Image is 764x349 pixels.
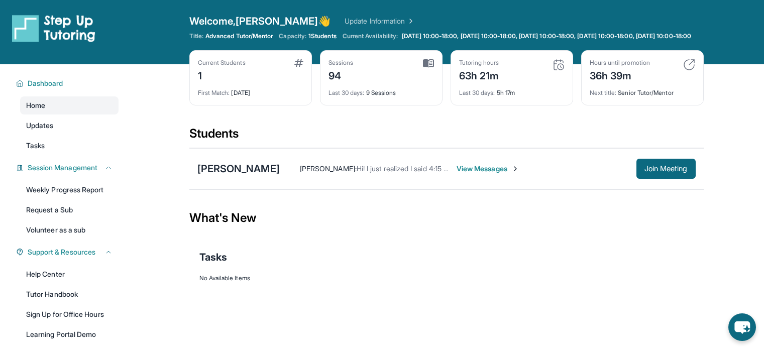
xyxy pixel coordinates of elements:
span: Updates [26,121,54,131]
div: Students [189,126,704,148]
span: Last 30 days : [459,89,495,96]
button: Dashboard [24,78,113,88]
span: Tasks [199,250,227,264]
span: Title: [189,32,203,40]
a: Home [20,96,119,114]
div: Hours until promotion [590,59,650,67]
button: chat-button [728,313,756,341]
img: card [294,59,303,67]
a: Help Center [20,265,119,283]
span: Advanced Tutor/Mentor [205,32,273,40]
img: card [423,59,434,68]
span: [PERSON_NAME] : [300,164,357,173]
div: No Available Items [199,274,694,282]
div: Current Students [198,59,246,67]
span: Next title : [590,89,617,96]
span: [DATE] 10:00-18:00, [DATE] 10:00-18:00, [DATE] 10:00-18:00, [DATE] 10:00-18:00, [DATE] 10:00-18:00 [402,32,691,40]
a: Tasks [20,137,119,155]
div: 5h 17m [459,83,565,97]
span: Tasks [26,141,45,151]
div: 1 [198,67,246,83]
a: Sign Up for Office Hours [20,305,119,323]
div: 63h 21m [459,67,499,83]
div: [DATE] [198,83,303,97]
span: Join Meeting [644,166,688,172]
img: card [683,59,695,71]
a: Weekly Progress Report [20,181,119,199]
button: Join Meeting [636,159,696,179]
div: Senior Tutor/Mentor [590,83,695,97]
a: Request a Sub [20,201,119,219]
a: Tutor Handbook [20,285,119,303]
span: Welcome, [PERSON_NAME] 👋 [189,14,331,28]
div: 9 Sessions [329,83,434,97]
div: Tutoring hours [459,59,499,67]
a: Updates [20,117,119,135]
a: Volunteer as a sub [20,221,119,239]
div: 94 [329,67,354,83]
span: First Match : [198,89,230,96]
span: Current Availability: [343,32,398,40]
img: logo [12,14,95,42]
span: Session Management [28,163,97,173]
button: Support & Resources [24,247,113,257]
div: 36h 39m [590,67,650,83]
div: Sessions [329,59,354,67]
a: Update Information [345,16,415,26]
span: Home [26,100,45,110]
span: Dashboard [28,78,63,88]
img: card [553,59,565,71]
span: View Messages [457,164,519,174]
a: [DATE] 10:00-18:00, [DATE] 10:00-18:00, [DATE] 10:00-18:00, [DATE] 10:00-18:00, [DATE] 10:00-18:00 [400,32,693,40]
img: Chevron-Right [511,165,519,173]
span: Last 30 days : [329,89,365,96]
div: What's New [189,196,704,240]
span: Support & Resources [28,247,95,257]
img: Chevron Right [405,16,415,26]
span: 1 Students [308,32,337,40]
a: Learning Portal Demo [20,325,119,343]
span: Capacity: [279,32,306,40]
button: Session Management [24,163,113,173]
div: [PERSON_NAME] [197,162,280,176]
